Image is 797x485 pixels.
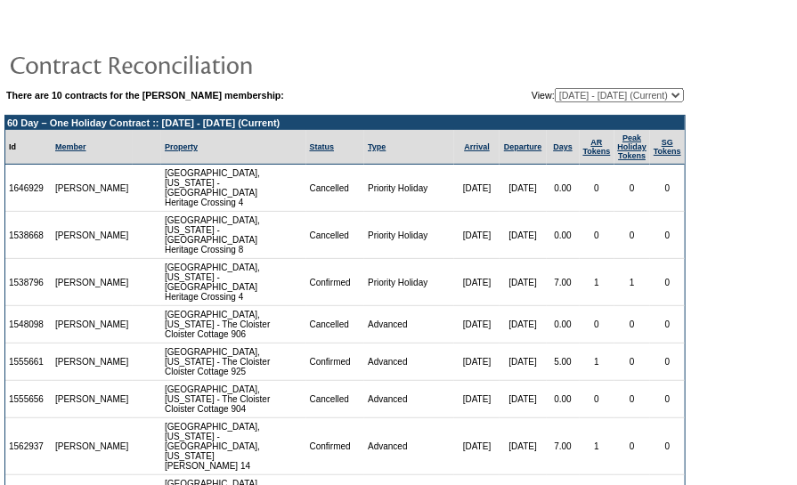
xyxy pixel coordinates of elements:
td: Confirmed [306,418,365,475]
td: [DATE] [500,212,547,259]
a: Property [165,142,198,151]
td: Confirmed [306,344,365,381]
a: Days [553,142,573,151]
td: Priority Holiday [364,165,454,212]
td: [DATE] [500,259,547,306]
td: 1538796 [5,259,52,306]
td: Confirmed [306,259,365,306]
td: [GEOGRAPHIC_DATA], [US_STATE] - [GEOGRAPHIC_DATA] Heritage Crossing 4 [161,259,306,306]
td: [GEOGRAPHIC_DATA], [US_STATE] - The Cloister Cloister Cottage 906 [161,306,306,344]
td: 60 Day – One Holiday Contract :: [DATE] - [DATE] (Current) [5,116,685,130]
td: [PERSON_NAME] [52,212,133,259]
td: [DATE] [454,259,499,306]
td: [DATE] [454,418,499,475]
td: 0 [614,344,651,381]
td: [PERSON_NAME] [52,344,133,381]
td: [PERSON_NAME] [52,259,133,306]
td: 1538668 [5,212,52,259]
td: [DATE] [454,381,499,418]
td: Priority Holiday [364,212,454,259]
td: [PERSON_NAME] [52,381,133,418]
td: 0 [614,381,651,418]
td: [GEOGRAPHIC_DATA], [US_STATE] - The Cloister Cloister Cottage 925 [161,344,306,381]
a: Departure [504,142,542,151]
td: 0 [650,212,685,259]
a: Type [368,142,386,151]
td: 7.00 [547,418,580,475]
td: 1 [580,344,614,381]
td: 5.00 [547,344,580,381]
td: 1555656 [5,381,52,418]
td: Advanced [364,381,454,418]
td: [DATE] [500,165,547,212]
td: [GEOGRAPHIC_DATA], [US_STATE] - The Cloister Cloister Cottage 904 [161,381,306,418]
td: 0 [614,306,651,344]
a: SGTokens [654,138,681,156]
td: [GEOGRAPHIC_DATA], [US_STATE] - [GEOGRAPHIC_DATA] Heritage Crossing 8 [161,212,306,259]
a: Status [310,142,335,151]
td: 7.00 [547,259,580,306]
a: Arrival [464,142,490,151]
a: Peak HolidayTokens [618,133,647,160]
td: 0 [650,418,685,475]
td: [GEOGRAPHIC_DATA], [US_STATE] - [GEOGRAPHIC_DATA] Heritage Crossing 4 [161,165,306,212]
td: 0 [614,418,651,475]
td: 0 [650,165,685,212]
td: 0 [580,381,614,418]
td: 1646929 [5,165,52,212]
td: 1548098 [5,306,52,344]
td: [DATE] [454,212,499,259]
td: 0 [580,212,614,259]
td: 0.00 [547,306,580,344]
td: [PERSON_NAME] [52,418,133,475]
td: Priority Holiday [364,259,454,306]
td: [PERSON_NAME] [52,165,133,212]
td: 0 [580,306,614,344]
td: 1555661 [5,344,52,381]
a: ARTokens [583,138,611,156]
b: There are 10 contracts for the [PERSON_NAME] membership: [6,90,284,101]
td: [GEOGRAPHIC_DATA], [US_STATE] - [GEOGRAPHIC_DATA], [US_STATE] [PERSON_NAME] 14 [161,418,306,475]
td: 1 [580,418,614,475]
td: Id [5,130,52,165]
td: Cancelled [306,381,365,418]
td: [DATE] [500,344,547,381]
td: 0.00 [547,212,580,259]
td: Cancelled [306,212,365,259]
td: [DATE] [500,418,547,475]
td: 0.00 [547,165,580,212]
td: Cancelled [306,165,365,212]
td: 1 [614,259,651,306]
td: [DATE] [500,381,547,418]
td: 0.00 [547,381,580,418]
td: View: [444,88,684,102]
td: [DATE] [454,165,499,212]
td: 1562937 [5,418,52,475]
td: 0 [650,306,685,344]
td: Advanced [364,344,454,381]
img: pgTtlContractReconciliation.gif [9,46,365,82]
td: 0 [650,344,685,381]
td: 1 [580,259,614,306]
td: Advanced [364,306,454,344]
td: 0 [650,259,685,306]
td: 0 [614,212,651,259]
a: Member [55,142,86,151]
td: 0 [580,165,614,212]
td: [DATE] [500,306,547,344]
td: Advanced [364,418,454,475]
td: 0 [614,165,651,212]
td: [DATE] [454,344,499,381]
td: Cancelled [306,306,365,344]
td: 0 [650,381,685,418]
td: [DATE] [454,306,499,344]
td: [PERSON_NAME] [52,306,133,344]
